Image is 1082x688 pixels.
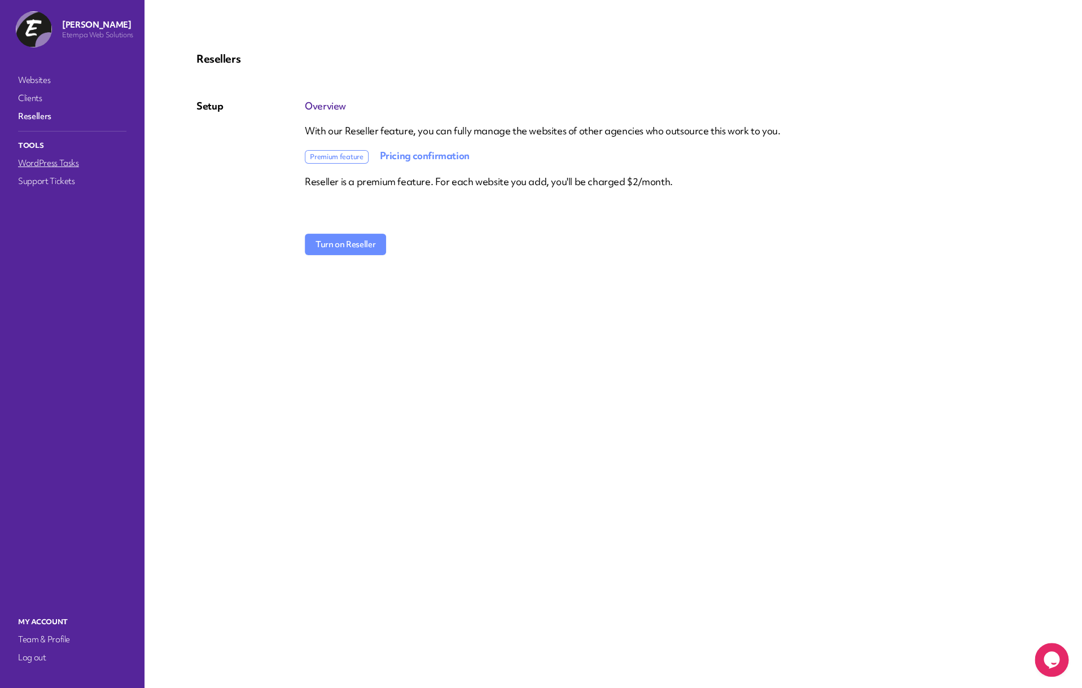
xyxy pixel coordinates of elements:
[62,30,133,40] p: Etempa Web Solutions
[16,632,129,647] a: Team & Profile
[16,72,129,88] a: Websites
[305,124,1030,138] p: With our Reseller feature, you can fully manage the websites of other agencies who outsource this...
[16,615,129,629] p: My Account
[16,138,129,153] p: Tools
[62,19,133,30] p: [PERSON_NAME]
[16,173,129,189] a: Support Tickets
[16,90,129,106] a: Clients
[305,150,369,164] span: Premium feature
[305,149,1030,164] p: Pricing confirmation
[16,155,129,171] a: WordPress Tasks
[196,99,223,113] a: Setup
[16,108,129,124] a: Resellers
[1035,643,1071,677] iframe: chat widget
[305,175,1030,189] p: Reseller is a premium feature. For each website you add, you'll be charged $2/month.
[305,234,386,255] button: Turn on Reseller
[196,52,1030,65] p: Resellers
[16,650,129,665] a: Log out
[305,99,1030,113] p: Overview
